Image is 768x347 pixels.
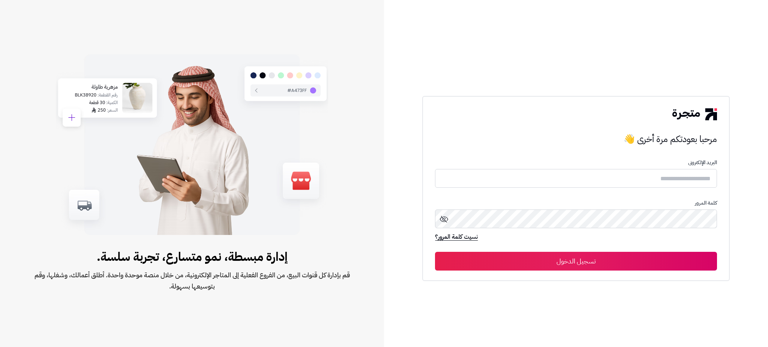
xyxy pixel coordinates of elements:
[24,269,360,292] span: قم بإدارة كل قنوات البيع، من الفروع الفعلية إلى المتاجر الإلكترونية، من خلال منصة موحدة واحدة. أط...
[435,252,717,271] button: تسجيل الدخول
[435,232,478,243] a: نسيت كلمة المرور؟
[435,200,717,206] p: كلمة المرور
[435,160,717,166] p: البريد الإلكترونى
[24,248,360,266] span: إدارة مبسطة، نمو متسارع، تجربة سلسة.
[435,132,717,147] h3: مرحبا بعودتكم مرة أخرى 👋
[672,108,717,120] img: logo-2.png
